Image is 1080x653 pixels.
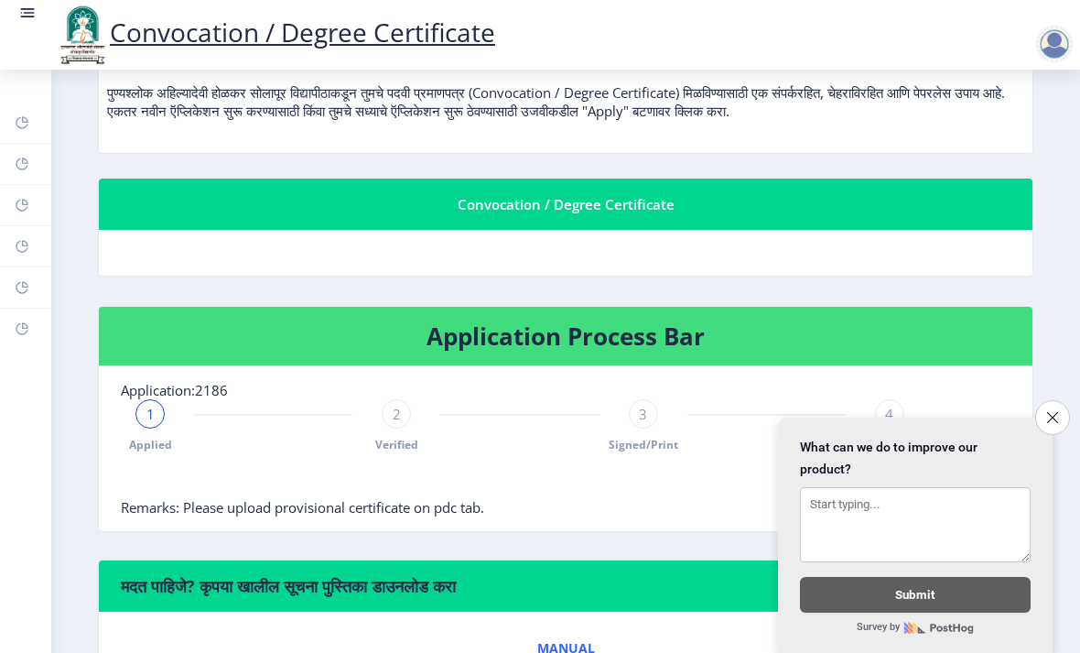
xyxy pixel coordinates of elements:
[55,15,495,49] a: Convocation / Degree Certificate
[121,575,1010,597] h6: मदत पाहिजे? कृपया खालील सूचना पुस्तिका डाउनलोड करा
[609,437,678,452] span: Signed/Print
[393,405,401,423] span: 2
[375,437,418,452] span: Verified
[885,405,893,423] span: 4
[146,405,155,423] span: 1
[107,47,1024,120] p: पुण्यश्लोक अहिल्यादेवी होळकर सोलापूर विद्यापीठाकडून तुमचे पदवी प्रमाणपत्र (Convocation / Degree C...
[129,437,172,452] span: Applied
[639,405,647,423] span: 3
[121,381,228,399] span: Application:2186
[55,4,110,66] img: logo
[121,498,484,517] span: Remarks: Please upload provisional certificate on pdc tab.
[121,321,1010,351] h4: Application Process Bar
[121,193,1010,215] div: Convocation / Degree Certificate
